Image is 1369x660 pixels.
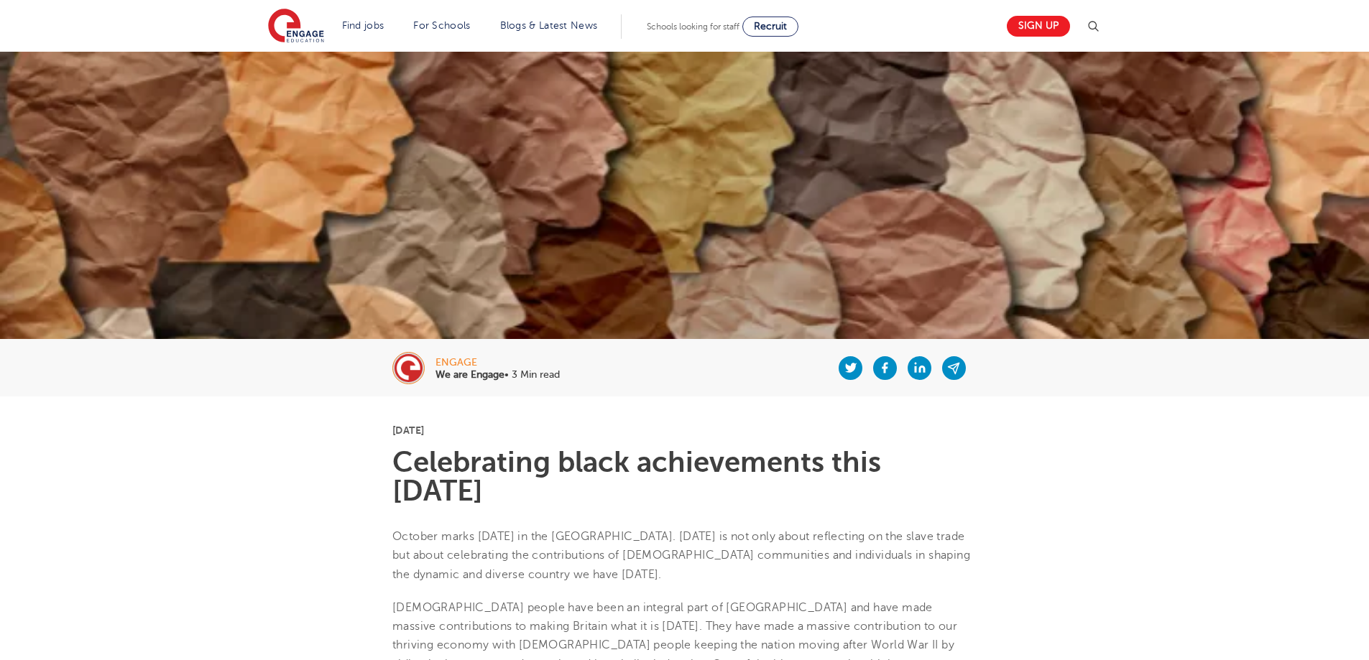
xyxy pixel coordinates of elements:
img: Engage Education [268,9,324,45]
b: We are Engage [435,369,504,380]
p: [DATE] [392,425,977,435]
p: • 3 Min read [435,370,560,380]
span: October marks [DATE] in the [GEOGRAPHIC_DATA]. [DATE] is not only about reflecting on the slave t... [392,530,970,581]
h1: Celebrating black achievements this [DATE] [392,448,977,506]
a: Recruit [742,17,798,37]
a: For Schools [413,20,470,31]
a: Blogs & Latest News [500,20,598,31]
a: Find jobs [342,20,384,31]
span: Recruit [754,21,787,32]
div: engage [435,358,560,368]
span: Schools looking for staff [647,22,739,32]
a: Sign up [1007,16,1070,37]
